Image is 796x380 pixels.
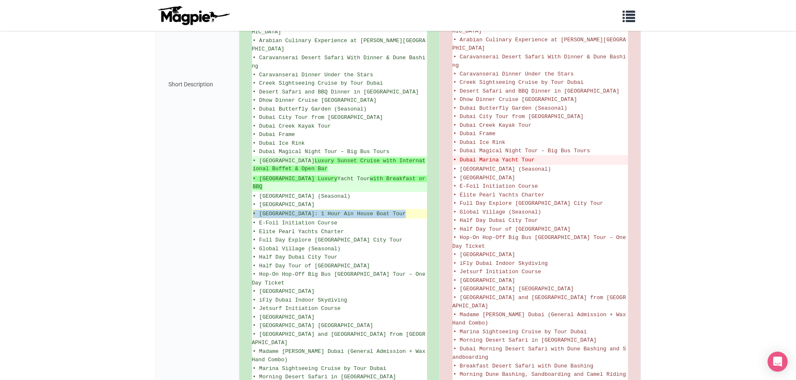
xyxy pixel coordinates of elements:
[453,252,515,258] span: • [GEOGRAPHIC_DATA]
[453,346,626,361] span: • Dubai Morning Desert Safari with Dune Bashing and Sandboarding
[253,148,390,155] span: • Dubai Magical Night Tour – Big Bus Tours
[453,183,538,189] span: • E-Foil Initiation Course
[253,322,374,329] span: • [GEOGRAPHIC_DATA] [GEOGRAPHIC_DATA]
[453,71,574,77] span: • Caravanserai Dinner Under the Stars
[252,55,425,70] span: • Caravanserai Desert Safari With Dinner & Dune Bashing
[253,288,315,294] span: • [GEOGRAPHIC_DATA]
[252,38,425,53] span: • Arabian Culinary Experience at [PERSON_NAME][GEOGRAPHIC_DATA]
[453,226,571,232] span: • Half Day Tour of [GEOGRAPHIC_DATA]
[453,200,603,206] span: • Full Day Explore [GEOGRAPHIC_DATA] City Tour
[453,269,542,275] span: • Jetsurf Initiation Course
[453,363,593,369] span: • Breakfast Desert Safari with Dune Bashing
[253,201,315,208] span: • [GEOGRAPHIC_DATA]
[453,88,620,94] span: • Desert Safari and BBQ Dinner in [GEOGRAPHIC_DATA]
[453,166,551,172] span: • [GEOGRAPHIC_DATA] (Seasonal)
[453,96,577,103] span: • Dhow Dinner Cruise [GEOGRAPHIC_DATA]
[453,156,627,164] del: • Dubai Marina Yacht Tour
[453,131,496,137] span: • Dubai Frame
[253,263,370,269] span: • Half Day Tour of [GEOGRAPHIC_DATA]
[453,122,532,128] span: • Dubai Creek Kayak Tour
[453,54,626,69] span: • Caravanserai Desert Safari With Dinner & Dune Bashing
[453,260,548,267] span: • iFly Dubai Indoor Skydiving
[253,131,295,138] span: • Dubai Frame
[253,210,426,218] ins: • [GEOGRAPHIC_DATA]: 1 Hour Ain House Boat Tour
[156,5,231,25] img: logo-ab69f6fb50320c5b225c76a69d11143b.png
[453,37,626,52] span: • Arabian Culinary Experience at [PERSON_NAME][GEOGRAPHIC_DATA]
[453,148,590,154] span: • Dubai Magical Night Tour – Big Bus Tours
[253,72,374,78] span: • Caravanserai Dinner Under the Stars
[253,193,351,199] span: • [GEOGRAPHIC_DATA] (Seasonal)
[253,246,341,252] span: • Global Village (Seasonal)
[453,286,574,292] span: • [GEOGRAPHIC_DATA] [GEOGRAPHIC_DATA]
[252,348,429,363] span: • Madame [PERSON_NAME] Dubai (General Admission + Wax Hand Combo)
[453,79,584,86] span: • Creek Sightseeing Cruise by Tour Dubai
[253,158,425,172] strong: Luxury Sunset Cruise with International Buffet & Open Bar
[253,374,396,380] span: • Morning Desert Safari in [GEOGRAPHIC_DATA]
[253,220,338,226] span: • E-Foil Initiation Course
[453,139,506,146] span: • Dubai Ice Rink
[253,305,341,312] span: • Jetsurf Initiation Course
[453,294,626,310] span: • [GEOGRAPHIC_DATA] and [GEOGRAPHIC_DATA] from [GEOGRAPHIC_DATA]
[253,365,387,372] span: • Marina Sightseeing Cruise by Tour Dubai
[253,157,426,173] ins: • [GEOGRAPHIC_DATA]
[253,175,426,191] ins: Yacht Tour
[253,254,338,260] span: • Half Day Dubai City Tour
[253,97,376,103] span: • Dhow Dinner Cruise [GEOGRAPHIC_DATA]
[253,229,344,235] span: • Elite Pearl Yachts Charter
[253,297,347,303] span: • iFly Dubai Indoor Skydiving
[453,277,515,284] span: • [GEOGRAPHIC_DATA]
[768,352,788,372] div: Open Intercom Messenger
[453,217,538,224] span: • Half Day Dubai City Tour
[453,371,626,377] span: • Morning Dune Bashing, Sandboarding and Camel Riding
[453,312,629,327] span: • Madame [PERSON_NAME] Dubai (General Admission + Wax Hand Combo)
[252,331,425,346] span: • [GEOGRAPHIC_DATA] and [GEOGRAPHIC_DATA] from [GEOGRAPHIC_DATA]
[253,114,383,121] span: • Dubai City Tour from [GEOGRAPHIC_DATA]
[253,89,419,95] span: • Desert Safari and BBQ Dinner in [GEOGRAPHIC_DATA]
[253,140,305,146] span: • Dubai Ice Rink
[453,337,597,343] span: • Morning Desert Safari in [GEOGRAPHIC_DATA]
[252,271,429,286] span: • Hop-On Hop-Off Big Bus [GEOGRAPHIC_DATA] Tour – One Day Ticket
[253,176,338,182] strong: • [GEOGRAPHIC_DATA] Luxury
[253,106,367,112] span: • Dubai Butterfly Garden (Seasonal)
[453,329,587,335] span: • Marina Sightseeing Cruise by Tour Dubai
[253,314,315,320] span: • [GEOGRAPHIC_DATA]
[253,80,383,86] span: • Creek Sightseeing Cruise by Tour Dubai
[453,175,515,181] span: • [GEOGRAPHIC_DATA]
[253,123,331,129] span: • Dubai Creek Kayak Tour
[253,237,403,243] span: • Full Day Explore [GEOGRAPHIC_DATA] City Tour
[453,113,584,120] span: • Dubai City Tour from [GEOGRAPHIC_DATA]
[453,105,567,111] span: • Dubai Butterfly Garden (Seasonal)
[453,234,629,249] span: • Hop-On Hop-Off Big Bus [GEOGRAPHIC_DATA] Tour – One Day Ticket
[453,192,544,198] span: • Elite Pearl Yachts Charter
[453,209,542,215] span: • Global Village (Seasonal)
